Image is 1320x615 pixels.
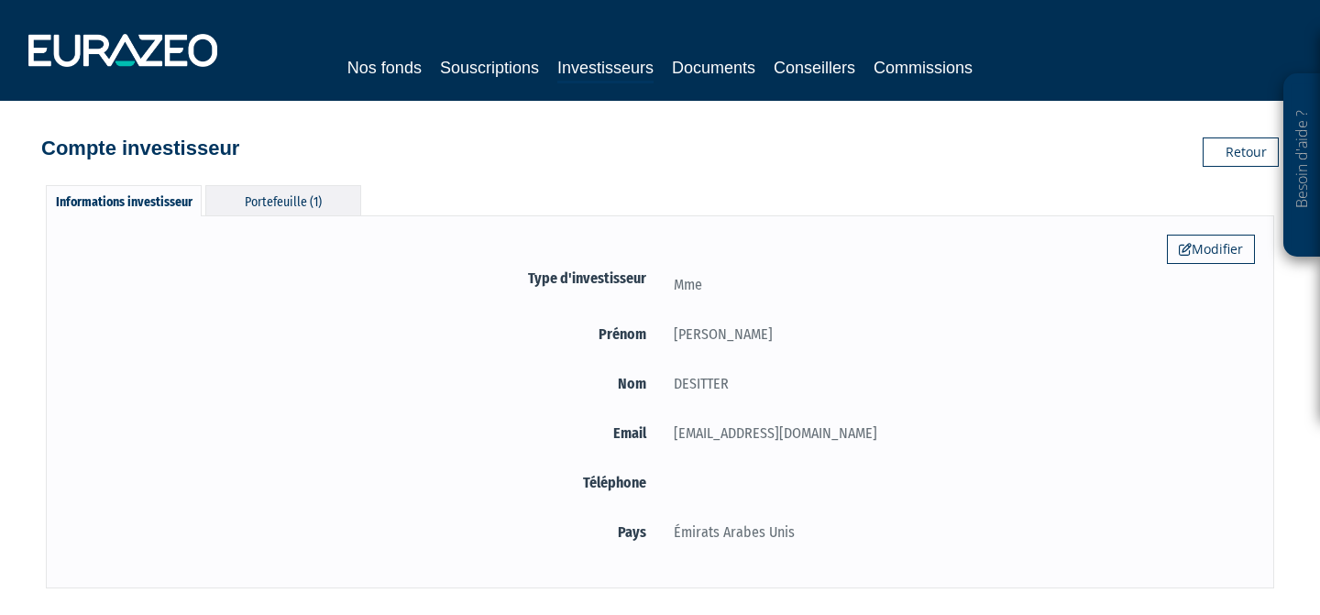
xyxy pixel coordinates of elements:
[1167,235,1255,264] a: Modifier
[660,422,1255,445] div: [EMAIL_ADDRESS][DOMAIN_NAME]
[672,55,755,81] a: Documents
[660,521,1255,544] div: Émirats Arabes Unis
[65,323,660,346] label: Prénom
[65,422,660,445] label: Email
[65,267,660,290] label: Type d'investisseur
[660,323,1255,346] div: [PERSON_NAME]
[347,55,422,81] a: Nos fonds
[440,55,539,81] a: Souscriptions
[65,471,660,494] label: Téléphone
[557,55,654,83] a: Investisseurs
[660,372,1255,395] div: DESITTER
[65,521,660,544] label: Pays
[774,55,855,81] a: Conseillers
[46,185,202,216] div: Informations investisseur
[28,34,217,67] img: 1732889491-logotype_eurazeo_blanc_rvb.png
[1292,83,1313,248] p: Besoin d'aide ?
[874,55,973,81] a: Commissions
[65,372,660,395] label: Nom
[1203,137,1279,167] a: Retour
[205,185,361,215] div: Portefeuille (1)
[660,273,1255,296] div: Mme
[41,137,239,159] h4: Compte investisseur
